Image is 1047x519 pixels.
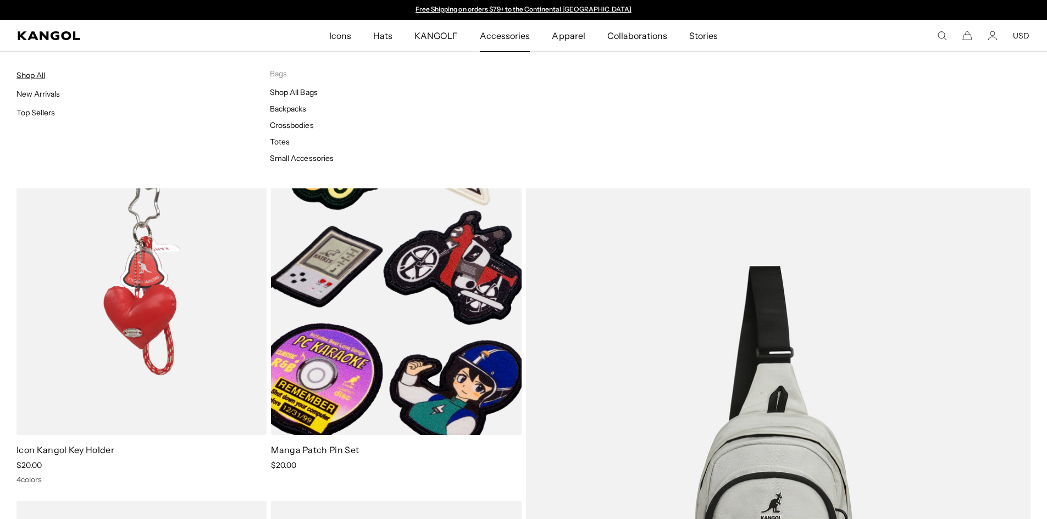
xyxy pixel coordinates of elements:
a: Kangol [18,31,218,40]
a: Account [988,31,998,41]
span: Hats [373,20,392,52]
a: Icons [318,20,362,52]
button: USD [1013,31,1029,41]
a: Icon Kangol Key Holder [16,444,114,455]
p: Bags [270,69,523,79]
div: 1 of 2 [411,5,637,14]
a: Shop All [16,70,45,80]
a: Manga Patch Pin Set [271,444,359,455]
div: Announcement [411,5,637,14]
span: $20.00 [271,460,296,470]
div: 4 colors [16,475,267,484]
a: Stories [678,20,729,52]
a: New Arrivals [16,89,60,99]
a: Top Sellers [16,108,55,118]
span: $20.00 [16,460,42,470]
a: Hats [362,20,403,52]
img: Icon Kangol Key Holder [16,121,267,435]
a: Crossbodies [270,120,313,130]
a: Small Accessories [270,153,333,163]
a: Backpacks [270,104,306,114]
span: Icons [329,20,351,52]
a: Collaborations [596,20,678,52]
button: Cart [962,31,972,41]
a: Apparel [541,20,596,52]
a: Totes [270,137,290,147]
a: Shop All Bags [270,87,317,97]
a: Free Shipping on orders $79+ to the Continental [GEOGRAPHIC_DATA] [416,5,631,13]
slideshow-component: Announcement bar [411,5,637,14]
span: Apparel [552,20,585,52]
span: Stories [689,20,718,52]
span: Collaborations [607,20,667,52]
a: KANGOLF [403,20,469,52]
summary: Search here [937,31,947,41]
span: KANGOLF [414,20,458,52]
img: Manga Patch Pin Set [271,121,521,435]
a: Accessories [469,20,541,52]
span: Accessories [480,20,530,52]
